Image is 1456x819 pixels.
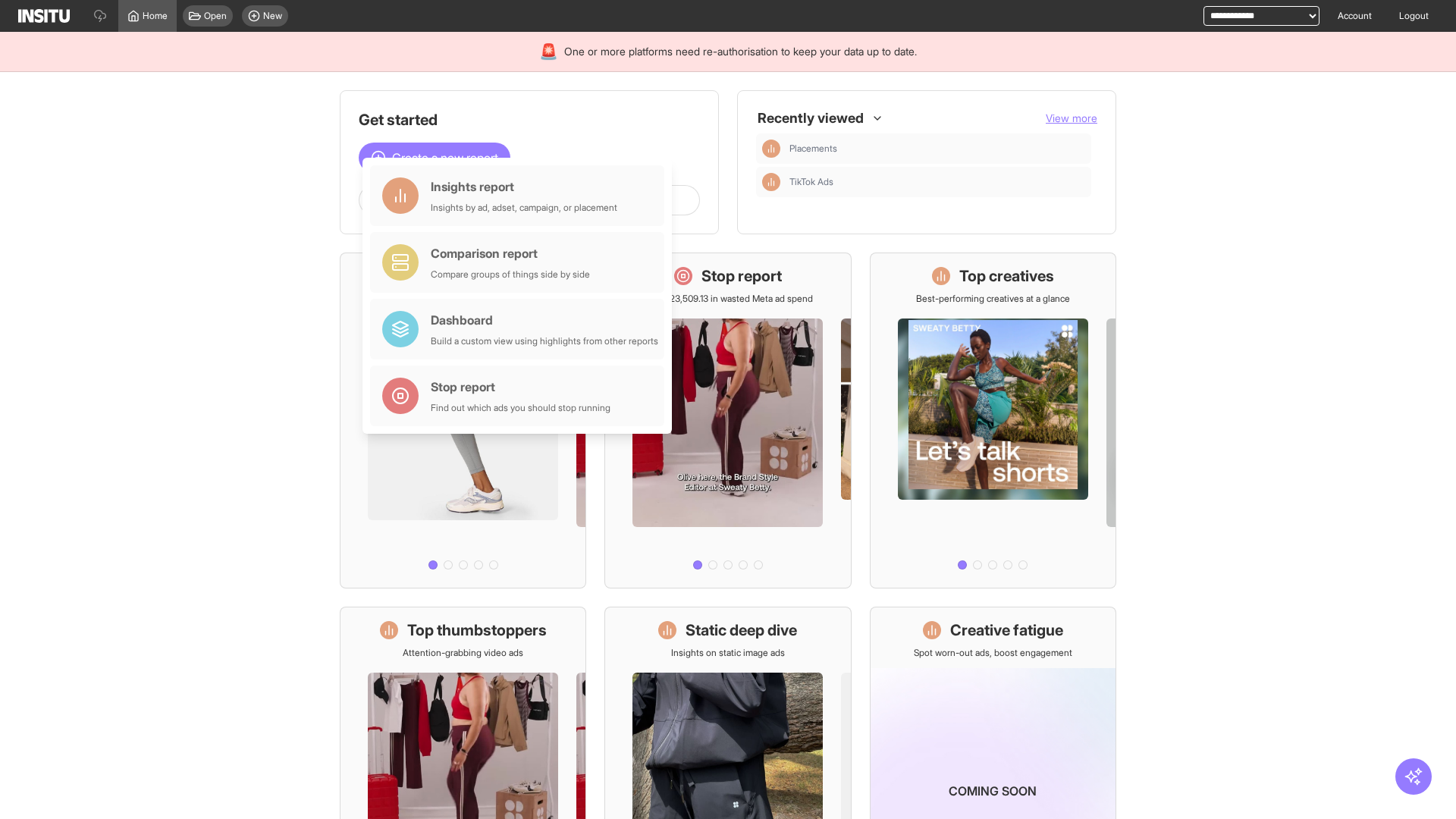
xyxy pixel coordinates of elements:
[431,202,617,214] div: Insights by ad, adset, campaign, or placement
[604,253,851,588] a: Stop reportSave £23,509.13 in wasted Meta ad spend
[1046,111,1097,124] span: View more
[431,268,590,281] div: Compare groups of things side by side
[403,647,523,659] p: Attention-grabbing video ads
[431,335,658,347] div: Build a custom view using highlights from other reports
[789,143,1085,155] span: Placements
[407,620,547,641] h1: Top thumbstoppers
[789,143,837,155] span: Placements
[431,402,610,414] div: Find out which ads you should stop running
[762,173,780,191] div: Insights
[1046,111,1097,126] button: View more
[701,265,782,287] h1: Stop report
[870,253,1116,588] a: Top creativesBest-performing creatives at a glance
[431,177,617,196] div: Insights report
[762,140,780,158] div: Insights
[916,293,1070,305] p: Best-performing creatives at a glance
[686,620,797,641] h1: Static deep dive
[18,9,70,23] img: Logo
[340,253,586,588] a: What's live nowSee all active ads instantly
[359,109,700,130] h1: Get started
[263,10,282,22] span: New
[671,647,785,659] p: Insights on static image ads
[789,176,833,188] span: TikTok Ads
[431,311,658,329] div: Dashboard
[143,10,168,22] span: Home
[642,293,813,305] p: Save £23,509.13 in wasted Meta ad spend
[789,176,1085,188] span: TikTok Ads
[431,244,590,262] div: Comparison report
[204,10,227,22] span: Open
[431,378,610,396] div: Stop report
[539,41,558,62] div: 🚨
[959,265,1054,287] h1: Top creatives
[359,143,510,173] button: Create a new report
[564,44,917,59] span: One or more platforms need re-authorisation to keep your data up to date.
[392,149,498,167] span: Create a new report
